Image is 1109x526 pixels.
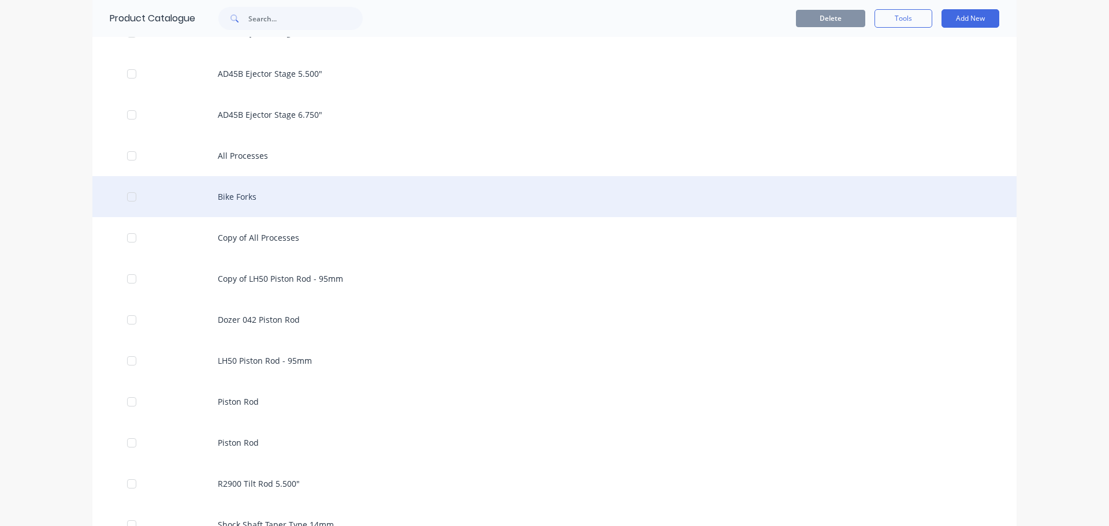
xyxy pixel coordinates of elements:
[92,53,1017,94] div: AD45B Ejector Stage 5.500"
[874,9,932,28] button: Tools
[92,135,1017,176] div: All Processes
[92,381,1017,422] div: Piston Rod
[796,10,865,27] button: Delete
[941,9,999,28] button: Add New
[92,258,1017,299] div: Copy of LH50 Piston Rod - 95mm
[92,176,1017,217] div: Bike Forks
[92,422,1017,463] div: Piston Rod
[92,299,1017,340] div: Dozer 042 Piston Rod
[92,94,1017,135] div: AD45B Ejector Stage 6.750"
[92,463,1017,504] div: R2900 Tilt Rod 5.500"
[92,340,1017,381] div: LH50 Piston Rod - 95mm
[92,217,1017,258] div: Copy of All Processes
[248,7,363,30] input: Search...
